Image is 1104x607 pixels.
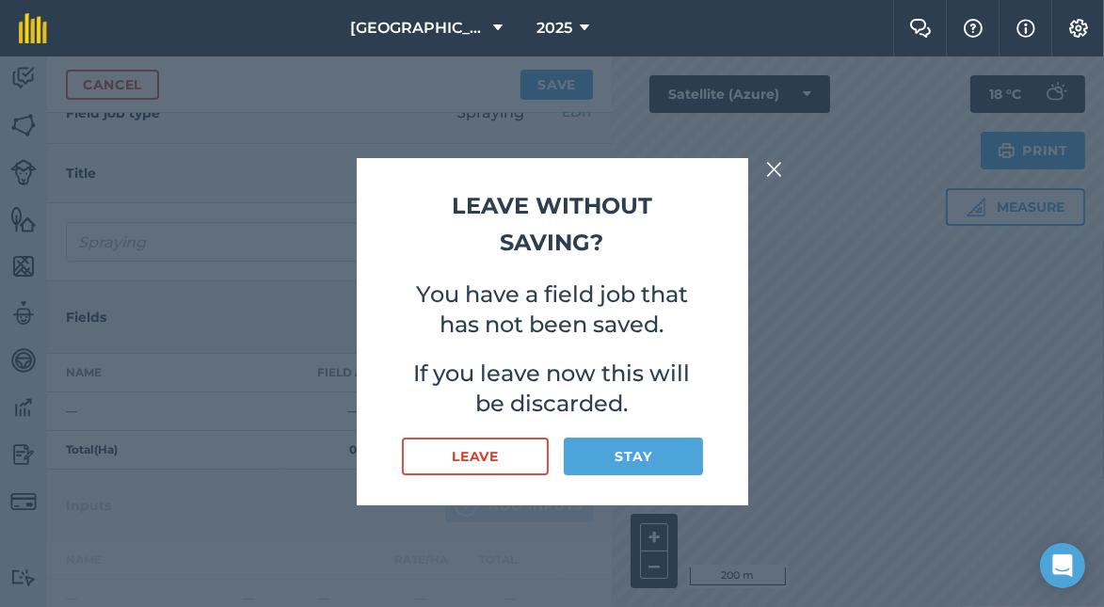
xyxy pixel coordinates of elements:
[1067,19,1090,38] img: A cog icon
[564,438,702,475] button: Stay
[19,13,47,43] img: fieldmargin Logo
[962,19,984,38] img: A question mark icon
[766,158,783,181] img: svg+xml;base64,PHN2ZyB4bWxucz0iaHR0cDovL3d3dy53My5vcmcvMjAwMC9zdmciIHdpZHRoPSIyMiIgaGVpZ2h0PSIzMC...
[1040,543,1085,588] div: Open Intercom Messenger
[350,17,486,40] span: [GEOGRAPHIC_DATA]
[402,359,703,419] p: If you leave now this will be discarded.
[1016,17,1035,40] img: svg+xml;base64,PHN2ZyB4bWxucz0iaHR0cDovL3d3dy53My5vcmcvMjAwMC9zdmciIHdpZHRoPSIxNyIgaGVpZ2h0PSIxNy...
[402,188,703,261] h2: Leave without saving?
[402,280,703,340] p: You have a field job that has not been saved.
[402,438,550,475] button: Leave
[536,17,572,40] span: 2025
[909,19,932,38] img: Two speech bubbles overlapping with the left bubble in the forefront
